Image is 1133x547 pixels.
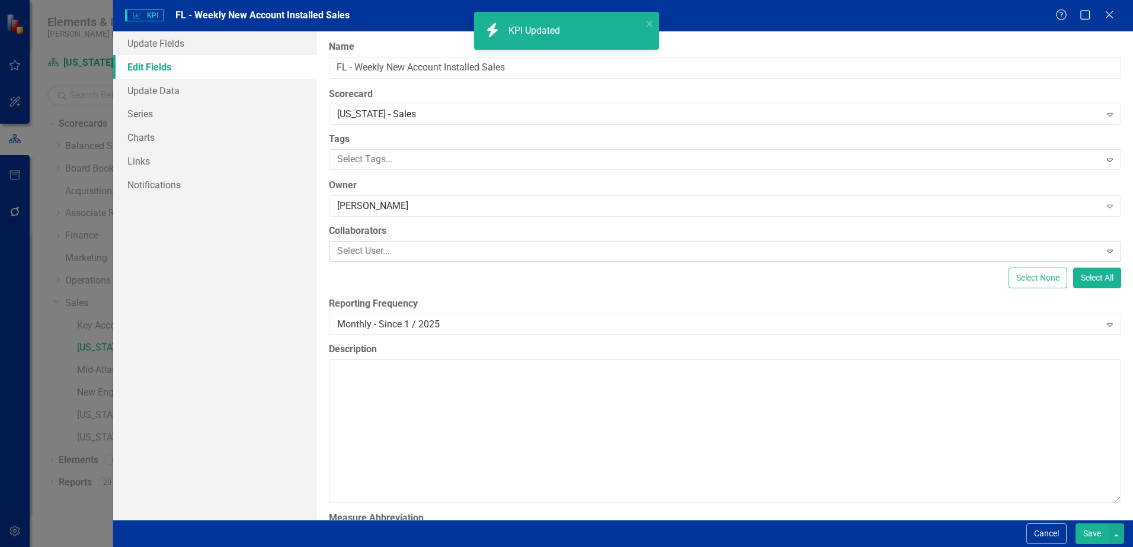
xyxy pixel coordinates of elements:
a: Charts [113,126,317,149]
div: [US_STATE] - Sales [337,108,1100,121]
div: Monthly - Since 1 / 2025 [337,317,1100,331]
div: KPI Updated [508,24,563,38]
span: FL - Weekly New Account Installed Sales [175,9,350,21]
a: Links [113,149,317,173]
label: Description [329,343,1121,356]
label: Collaborators [329,224,1121,238]
label: Tags [329,133,1121,146]
button: Select All [1073,268,1121,288]
span: KPI [125,9,163,21]
a: Notifications [113,173,317,197]
label: Reporting Frequency [329,297,1121,311]
a: Series [113,102,317,126]
div: [PERSON_NAME] [337,200,1100,213]
label: Measure Abbreviation [329,511,1121,525]
button: close [646,17,654,30]
label: Scorecard [329,88,1121,101]
a: Update Fields [113,31,317,55]
label: Name [329,40,1121,54]
button: Save [1076,523,1109,544]
button: Select None [1009,268,1067,288]
label: Owner [329,179,1121,192]
a: Edit Fields [113,55,317,79]
a: Update Data [113,79,317,102]
button: Cancel [1026,523,1067,544]
input: KPI Name [329,57,1121,79]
